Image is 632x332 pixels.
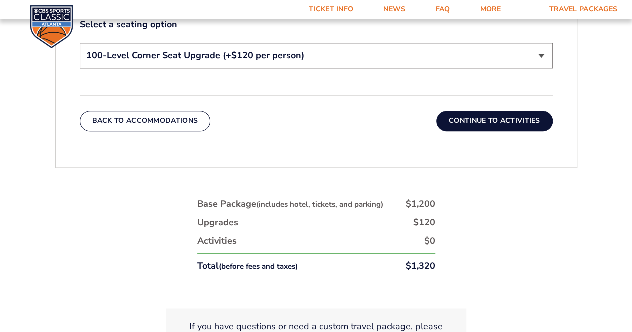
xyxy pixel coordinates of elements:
[80,111,211,131] button: Back To Accommodations
[413,216,435,229] div: $120
[80,18,553,31] label: Select a seating option
[406,260,435,272] div: $1,320
[197,198,383,210] div: Base Package
[197,216,238,229] div: Upgrades
[424,235,435,247] div: $0
[30,5,73,48] img: CBS Sports Classic
[197,260,298,272] div: Total
[219,261,298,271] small: (before fees and taxes)
[197,235,237,247] div: Activities
[406,198,435,210] div: $1,200
[256,199,383,209] small: (includes hotel, tickets, and parking)
[436,111,553,131] button: Continue To Activities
